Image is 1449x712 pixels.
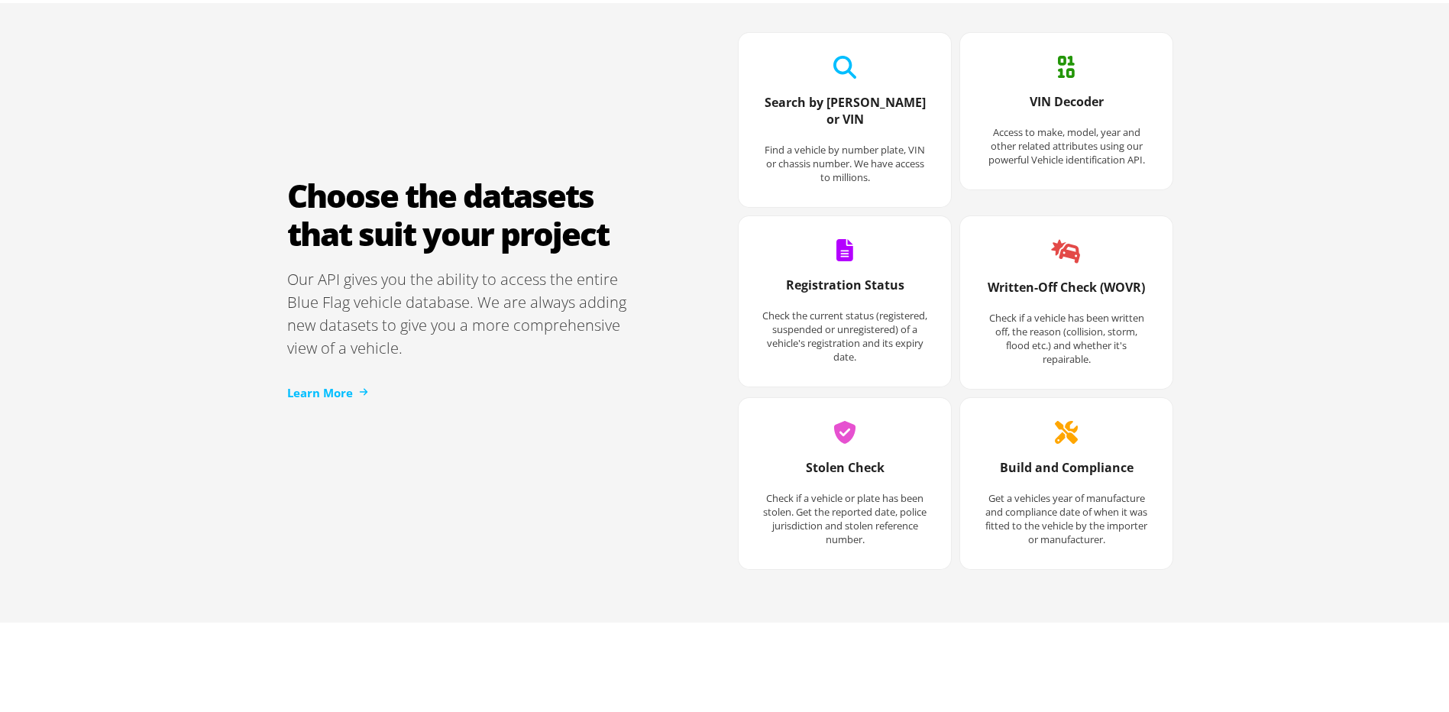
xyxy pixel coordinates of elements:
[983,276,1150,308] h3: Written-Off Check (WOVR)
[983,90,1150,122] h3: VIN Decoder
[762,488,928,543] p: Check if a vehicle or plate has been stolen. Get the reported date, police jurisdiction and stole...
[287,173,639,250] h2: Choose the datasets that suit your project
[983,456,1150,488] h3: Build and Compliance
[983,488,1150,543] p: Get a vehicles year of manufacture and compliance date of when it was fitted to the vehicle by th...
[983,308,1150,363] p: Check if a vehicle has been written off, the reason (collision, storm, flood etc.) and whether it...
[762,140,928,181] p: Find a vehicle by number plate, VIN or chassis number. We have access to millions.
[983,122,1150,163] p: Access to make, model, year and other related attributes using our powerful Vehicle identificatio...
[287,265,639,357] p: Our API gives you the ability to access the entire Blue Flag vehicle database. We are always addi...
[762,456,928,488] h3: Stolen Check
[762,91,928,140] h3: Search by [PERSON_NAME] or VIN
[762,273,928,306] h3: Registration Status
[762,306,928,361] p: Check the current status (registered, suspended or unregistered) of a vehicle's registration and ...
[287,381,368,399] a: Learn More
